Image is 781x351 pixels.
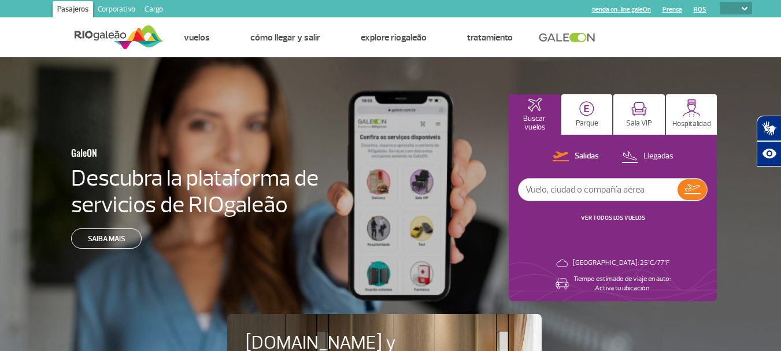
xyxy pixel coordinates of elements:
p: Parque [576,119,598,128]
button: Llegadas [618,149,677,164]
p: Tiempo estimado de viaje en auto: Activa tu ubicación [573,275,671,293]
button: Salidas [549,149,602,164]
button: Abrir tradutor de língua de sinais. [757,116,781,141]
a: Cómo llegar y salir [250,32,320,43]
h4: Descubra la plataforma de servicios de RIOgaleão [71,165,321,218]
p: [GEOGRAPHIC_DATA]: 25°C/77°F [573,258,669,268]
a: Corporativo [93,1,140,20]
a: Cargo [140,1,168,20]
img: carParkingHome.svg [579,101,594,116]
p: Salidas [575,151,599,162]
button: Buscar vuelos [509,94,560,135]
a: Prensa [662,6,682,13]
a: Pasajeros [53,1,93,20]
a: tienda on-line galeOn [592,6,651,13]
a: Vuelos [184,32,210,43]
button: Sala VIP [613,94,665,135]
img: vipRoom.svg [631,102,647,116]
p: Buscar vuelos [515,114,554,132]
a: VER TODOS LOS VUELOS [581,214,645,221]
div: Plugin de acessibilidade da Hand Talk. [757,116,781,167]
button: Hospitalidad [666,94,717,135]
h3: GaleON [71,141,264,165]
button: Parque [561,94,613,135]
img: airplaneHomeActive.svg [528,98,542,112]
p: Llegadas [643,151,673,162]
button: VER TODOS LOS VUELOS [578,213,649,223]
p: Hospitalidad [672,120,711,128]
a: Explore RIOgaleão [361,32,427,43]
input: Vuelo, ciudad o compañía aérea [519,179,678,201]
a: Saiba mais [71,228,142,249]
a: RQS [694,6,706,13]
button: Abrir recursos assistivos. [757,141,781,167]
a: Tratamiento [467,32,513,43]
img: hospitality.svg [683,99,701,117]
p: Sala VIP [626,119,652,128]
